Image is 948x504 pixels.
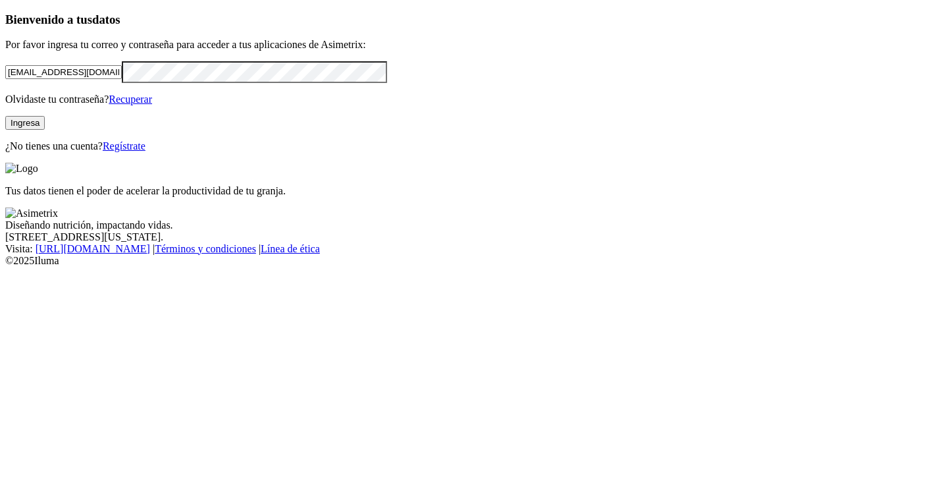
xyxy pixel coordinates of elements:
[5,185,943,197] p: Tus datos tienen el poder de acelerar la productividad de tu granja.
[5,39,943,51] p: Por favor ingresa tu correo y contraseña para acceder a tus aplicaciones de Asimetrix:
[5,94,943,105] p: Olvidaste tu contraseña?
[5,65,122,79] input: Tu correo
[5,219,943,231] div: Diseñando nutrición, impactando vidas.
[5,163,38,175] img: Logo
[5,255,943,267] div: © 2025 Iluma
[92,13,120,26] span: datos
[36,243,150,254] a: [URL][DOMAIN_NAME]
[261,243,320,254] a: Línea de ética
[155,243,256,254] a: Términos y condiciones
[5,243,943,255] div: Visita : | |
[109,94,152,105] a: Recuperar
[103,140,145,152] a: Regístrate
[5,208,58,219] img: Asimetrix
[5,231,943,243] div: [STREET_ADDRESS][US_STATE].
[5,116,45,130] button: Ingresa
[5,140,943,152] p: ¿No tienes una cuenta?
[5,13,943,27] h3: Bienvenido a tus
